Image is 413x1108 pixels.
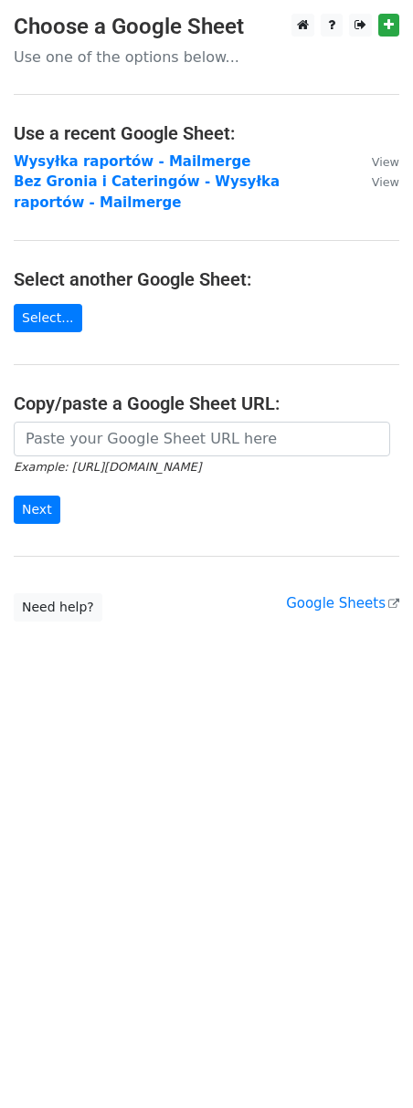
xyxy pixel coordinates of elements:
[14,122,399,144] h4: Use a recent Google Sheet:
[14,14,399,40] h3: Choose a Google Sheet
[14,496,60,524] input: Next
[14,268,399,290] h4: Select another Google Sheet:
[286,595,399,611] a: Google Sheets
[14,153,250,170] a: Wysyłka raportów - Mailmerge
[354,173,399,190] a: View
[14,422,390,456] input: Paste your Google Sheet URL here
[14,593,102,622] a: Need help?
[14,47,399,67] p: Use one of the options below...
[14,304,82,332] a: Select...
[372,155,399,169] small: View
[14,460,201,474] small: Example: [URL][DOMAIN_NAME]
[14,173,280,211] a: Bez Gronia i Cateringów - Wysyłka raportów - Mailmerge
[372,175,399,189] small: View
[354,153,399,170] a: View
[14,392,399,414] h4: Copy/paste a Google Sheet URL:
